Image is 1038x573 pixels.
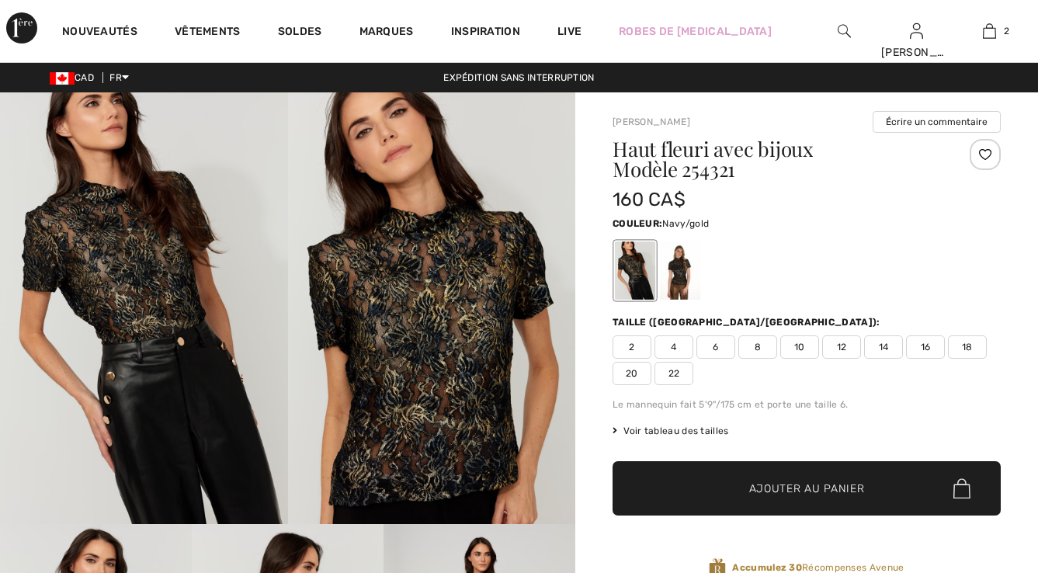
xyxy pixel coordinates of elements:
[613,335,651,359] span: 2
[50,72,100,83] span: CAD
[881,44,953,61] div: [PERSON_NAME]
[613,218,662,229] span: Couleur:
[732,562,802,573] strong: Accumulez 30
[696,335,735,359] span: 6
[983,22,996,40] img: Mon panier
[6,12,37,43] img: 1ère Avenue
[613,461,1001,516] button: Ajouter au panier
[613,424,729,438] span: Voir tableau des tailles
[660,241,700,300] div: Copper/Noir
[62,25,137,41] a: Nouveautés
[50,72,75,85] img: Canadian Dollar
[615,241,655,300] div: Navy/gold
[953,22,1025,40] a: 2
[822,335,861,359] span: 12
[613,189,686,210] span: 160 CA$
[613,362,651,385] span: 20
[1004,24,1009,38] span: 2
[780,335,819,359] span: 10
[654,335,693,359] span: 4
[175,25,241,41] a: Vêtements
[864,335,903,359] span: 14
[654,362,693,385] span: 22
[619,23,772,40] a: Robes de [MEDICAL_DATA]
[906,335,945,359] span: 16
[451,25,520,41] span: Inspiration
[662,218,709,229] span: Navy/gold
[359,25,414,41] a: Marques
[910,22,923,40] img: Mes infos
[557,23,581,40] a: Live
[288,92,576,524] img: Haut fleuri avec bijoux mod&egrave;le 254321. 2
[749,481,865,497] span: Ajouter au panier
[910,23,923,38] a: Se connecter
[613,139,936,179] h1: Haut fleuri avec bijoux Modèle 254321
[278,25,322,41] a: Soldes
[738,335,777,359] span: 8
[873,111,1001,133] button: Écrire un commentaire
[613,398,1001,412] div: Le mannequin fait 5'9"/175 cm et porte une taille 6.
[838,22,851,40] img: recherche
[109,72,129,83] span: FR
[613,116,690,127] a: [PERSON_NAME]
[613,315,884,329] div: Taille ([GEOGRAPHIC_DATA]/[GEOGRAPHIC_DATA]):
[948,335,987,359] span: 18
